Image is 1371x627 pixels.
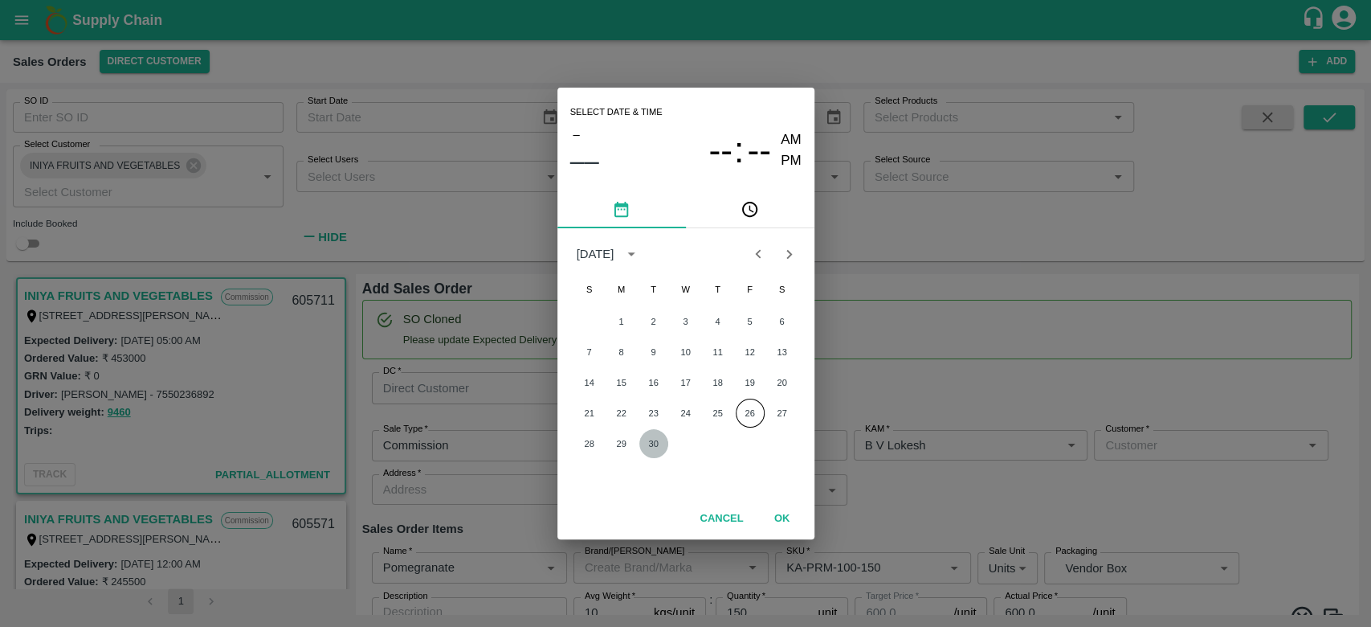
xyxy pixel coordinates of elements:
[618,241,644,267] button: calendar view is open, switch to year view
[671,307,700,336] button: 3
[575,338,604,367] button: 7
[577,245,614,263] div: [DATE]
[704,368,732,397] button: 18
[671,273,700,305] span: Wednesday
[768,368,797,397] button: 20
[773,239,804,269] button: Next month
[639,273,668,305] span: Tuesday
[575,399,604,428] button: 21
[704,399,732,428] button: 25
[607,368,636,397] button: 15
[671,368,700,397] button: 17
[575,429,604,458] button: 28
[747,129,771,172] button: --
[639,368,668,397] button: 16
[693,505,749,533] button: Cancel
[607,429,636,458] button: 29
[747,129,771,171] span: --
[607,338,636,367] button: 8
[607,307,636,336] button: 1
[704,307,732,336] button: 4
[768,307,797,336] button: 6
[671,338,700,367] button: 10
[768,338,797,367] button: 13
[704,273,732,305] span: Thursday
[736,368,765,397] button: 19
[570,124,583,145] button: –
[781,150,802,172] button: PM
[639,429,668,458] button: 30
[607,273,636,305] span: Monday
[671,399,700,428] button: 24
[570,145,599,177] button: ––
[768,399,797,428] button: 27
[708,129,732,171] span: --
[736,307,765,336] button: 5
[781,129,802,151] button: AM
[736,338,765,367] button: 12
[704,338,732,367] button: 11
[734,129,744,172] span: :
[686,190,814,228] button: pick time
[573,124,579,145] span: –
[570,100,663,125] span: Select date & time
[639,307,668,336] button: 2
[639,338,668,367] button: 9
[736,399,765,428] button: 26
[708,129,732,172] button: --
[743,239,773,269] button: Previous month
[575,273,604,305] span: Sunday
[607,399,636,428] button: 22
[768,273,797,305] span: Saturday
[557,190,686,228] button: pick date
[639,399,668,428] button: 23
[757,505,808,533] button: OK
[575,368,604,397] button: 14
[736,273,765,305] span: Friday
